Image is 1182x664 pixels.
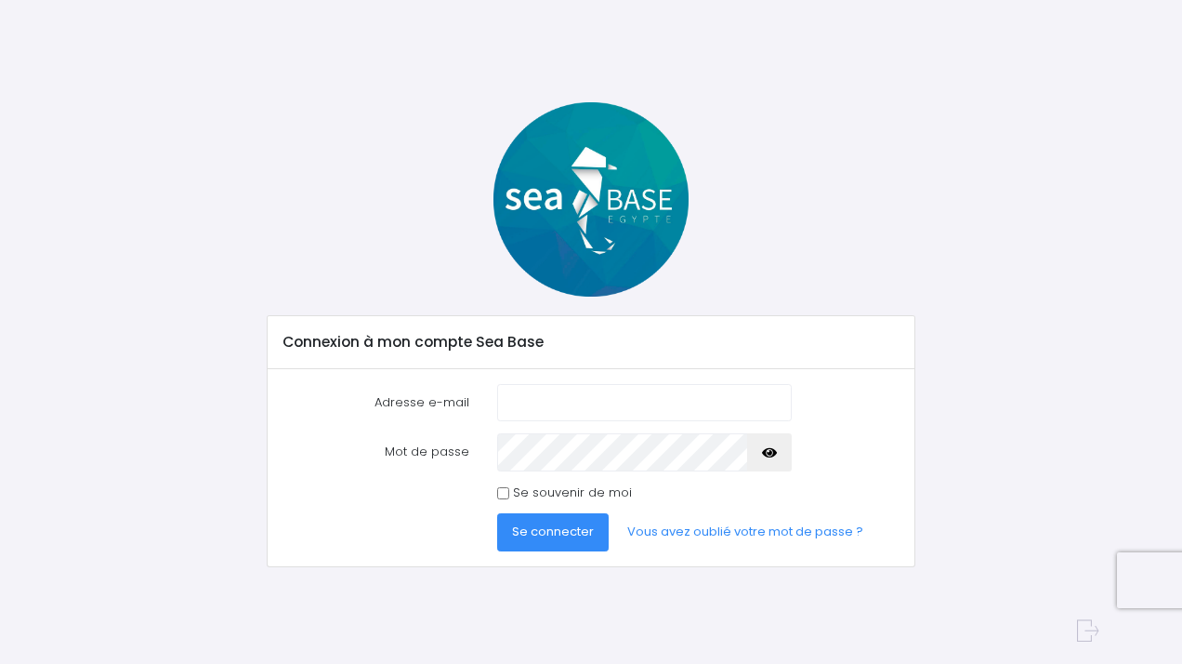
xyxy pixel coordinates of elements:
button: Se connecter [497,513,609,551]
label: Se souvenir de moi [513,484,632,502]
span: Se connecter [512,523,594,540]
div: Connexion à mon compte Sea Base [268,316,914,368]
label: Mot de passe [269,433,483,471]
a: Vous avez oublié votre mot de passe ? [612,513,878,551]
label: Adresse e-mail [269,384,483,421]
